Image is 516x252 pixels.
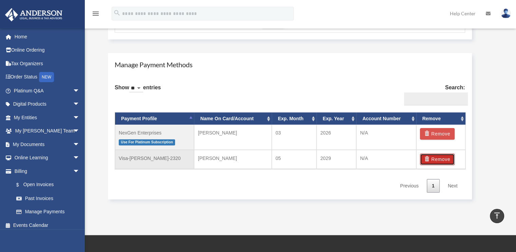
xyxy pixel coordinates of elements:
span: arrow_drop_down [73,84,87,98]
h4: Manage Payment Methods [115,60,465,69]
span: $ [20,181,23,189]
span: arrow_drop_down [73,164,87,178]
a: Events Calendar [5,218,90,232]
a: Order StatusNEW [5,70,90,84]
div: NEW [39,72,54,82]
a: My Entitiesarrow_drop_down [5,111,90,124]
a: Manage Payments [9,205,87,219]
td: [PERSON_NAME] [194,125,272,150]
span: arrow_drop_down [73,97,87,111]
i: menu [92,10,100,18]
label: Show entries [115,83,161,99]
button: Remove [420,154,455,165]
a: Platinum Q&Aarrow_drop_down [5,84,90,97]
a: Online Learningarrow_drop_down [5,151,90,165]
td: 2029 [317,150,356,169]
a: menu [92,12,100,18]
td: 2026 [317,125,356,150]
td: 03 [272,125,317,150]
a: Online Ordering [5,43,90,57]
select: Showentries [129,85,143,92]
a: Tax Organizers [5,57,90,70]
td: 05 [272,150,317,169]
td: N/A [356,150,416,169]
a: vertical_align_top [490,209,504,223]
a: Past Invoices [9,192,90,205]
span: arrow_drop_down [73,138,87,151]
a: Next [443,179,463,193]
img: User Pic [501,8,511,18]
a: $Open Invoices [9,178,90,192]
td: Visa-[PERSON_NAME]-2320 [115,150,194,169]
th: Exp. Year: activate to sort column ascending [317,112,356,125]
th: Remove: activate to sort column ascending [416,112,465,125]
th: Exp. Month: activate to sort column ascending [272,112,317,125]
a: 1 [427,179,440,193]
a: Billingarrow_drop_down [5,164,90,178]
span: arrow_drop_down [73,151,87,165]
td: N/A [356,125,416,150]
th: Name On Card/Account: activate to sort column ascending [194,112,272,125]
button: Remove [420,128,455,140]
a: My [PERSON_NAME] Teamarrow_drop_down [5,124,90,138]
input: Search: [404,92,468,105]
label: Search: [401,83,465,105]
span: arrow_drop_down [73,124,87,138]
a: My Documentsarrow_drop_down [5,138,90,151]
img: Anderson Advisors Platinum Portal [3,8,64,21]
td: NexGen Enterprises [115,125,194,150]
th: Account Number: activate to sort column ascending [356,112,416,125]
i: vertical_align_top [493,212,501,220]
span: arrow_drop_down [73,111,87,125]
span: Use For Platinum Subscription [119,139,175,145]
i: search [113,9,121,17]
a: Previous [395,179,423,193]
a: Digital Productsarrow_drop_down [5,97,90,111]
td: [PERSON_NAME] [194,150,272,169]
th: Payment Profile: activate to sort column descending [115,112,194,125]
a: Home [5,30,90,43]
